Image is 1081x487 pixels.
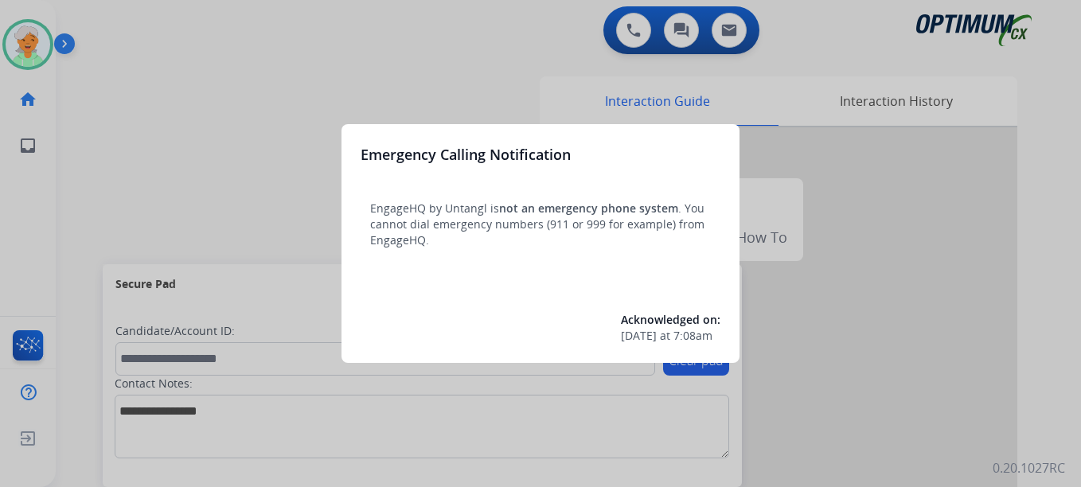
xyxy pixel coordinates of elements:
span: [DATE] [621,328,657,344]
span: 7:08am [673,328,712,344]
h3: Emergency Calling Notification [361,143,571,166]
span: Acknowledged on: [621,312,720,327]
div: at [621,328,720,344]
span: not an emergency phone system [499,201,678,216]
p: 0.20.1027RC [993,458,1065,477]
p: EngageHQ by Untangl is . You cannot dial emergency numbers (911 or 999 for example) from EngageHQ. [370,201,711,248]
